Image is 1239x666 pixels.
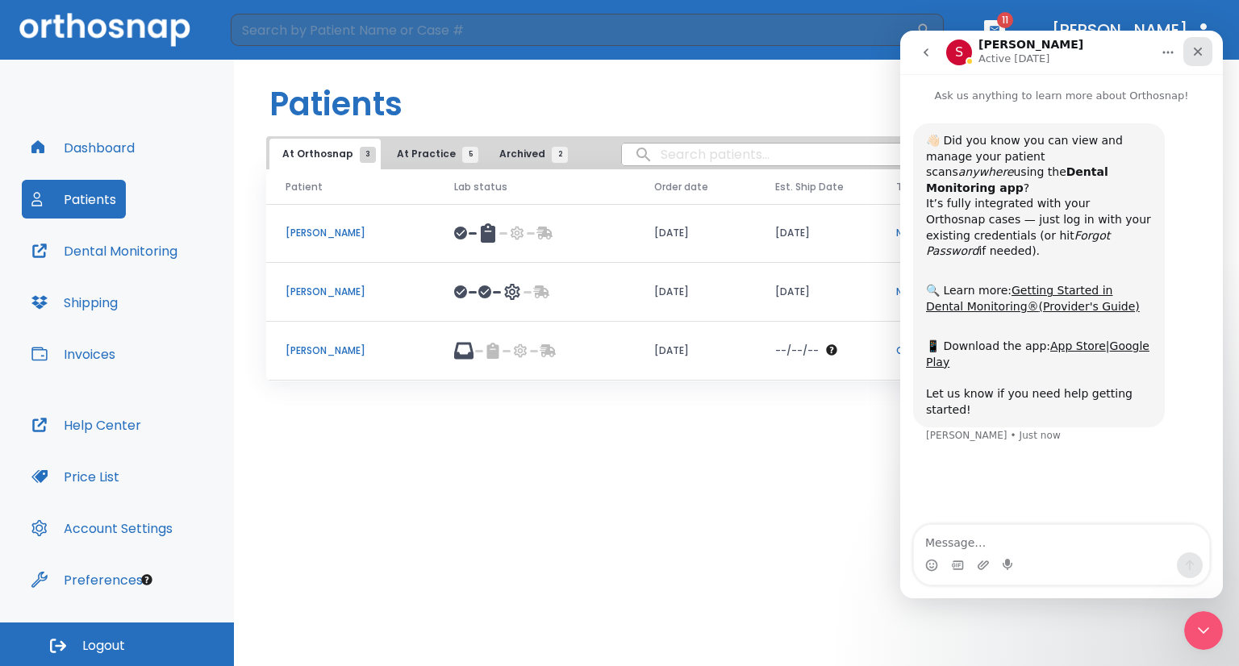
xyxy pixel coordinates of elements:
p: Continuation [896,343,978,358]
iframe: Intercom live chat [1184,611,1223,650]
span: 2 [552,147,568,163]
p: --/--/-- [775,343,819,358]
span: 3 [360,147,376,163]
img: Orthosnap [19,13,190,46]
span: Est. Ship Date [775,180,844,194]
span: At Practice [397,147,470,161]
button: Account Settings [22,509,182,547]
input: Search by Patient Name or Case # [231,14,916,46]
p: New Patient [896,226,978,240]
button: Price List [22,457,129,496]
td: [DATE] [756,263,877,322]
button: Preferences [22,560,152,599]
span: Lab status [454,180,507,194]
td: [DATE] [635,263,756,322]
span: Type [896,180,921,194]
iframe: Intercom live chat [900,31,1223,598]
span: Logout [82,637,125,655]
div: Tooltip anchor [140,572,154,587]
button: Shipping [22,283,127,322]
p: [PERSON_NAME] [286,343,415,358]
td: [DATE] [756,204,877,263]
td: [DATE] [635,204,756,263]
button: Dashboard [22,128,144,167]
span: 5 [462,147,478,163]
h1: Patients [269,80,403,128]
button: Patients [22,180,126,219]
button: [PERSON_NAME] [1045,15,1220,44]
p: [PERSON_NAME] [286,285,415,299]
span: At Orthosnap [282,147,368,161]
span: Archived [499,147,560,161]
td: [DATE] [635,322,756,381]
button: Invoices [22,335,125,373]
button: Help Center [22,406,151,444]
span: Order date [654,180,708,194]
p: N/A [896,285,978,299]
span: 11 [997,12,1013,28]
button: Dental Monitoring [22,231,187,270]
p: [PERSON_NAME] [286,226,415,240]
div: tabs [269,139,576,169]
input: search [622,139,922,170]
div: The date will be available after approving treatment plan [775,343,857,358]
span: Patient [286,180,323,194]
